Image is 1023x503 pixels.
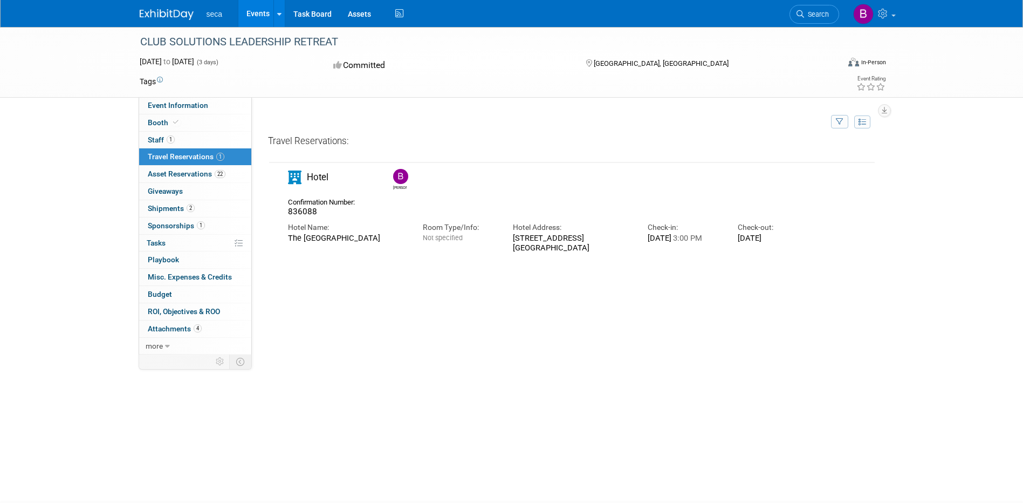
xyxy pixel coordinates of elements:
img: Format-Inperson.png [848,58,859,66]
span: Playbook [148,255,179,264]
span: [DATE] [DATE] [140,57,194,66]
span: Sponsorships [148,221,205,230]
img: Bob Surface [853,4,874,24]
div: In-Person [861,58,886,66]
span: 2 [187,204,195,212]
span: 1 [167,135,175,144]
a: Attachments4 [139,321,251,337]
span: Booth [148,118,181,127]
span: to [162,57,172,66]
span: 22 [215,170,225,178]
div: [STREET_ADDRESS] [GEOGRAPHIC_DATA] [513,233,631,253]
div: [DATE] [738,233,812,243]
span: 1 [197,221,205,229]
span: 836088 [288,207,317,216]
span: seca [207,10,223,18]
a: more [139,338,251,355]
div: CLUB SOLUTIONS LEADERSHIP RETREAT [136,32,823,52]
span: (3 days) [196,59,218,66]
div: Bob Surface [393,184,407,191]
a: Staff1 [139,132,251,148]
div: Check-in: [648,222,722,233]
div: Event Format [775,56,887,72]
span: ROI, Objectives & ROO [148,307,220,316]
span: Giveaways [148,187,183,195]
i: Hotel [288,171,301,184]
img: Bob Surface [393,169,408,184]
div: Confirmation Number: [288,195,362,207]
a: Tasks [139,235,251,251]
td: Toggle Event Tabs [229,355,251,369]
a: Search [789,5,839,24]
div: [DATE] [648,233,722,243]
span: 1 [216,153,224,161]
a: Shipments2 [139,200,251,217]
span: Misc. Expenses & Credits [148,273,232,281]
a: Budget [139,286,251,303]
a: Travel Reservations1 [139,148,251,165]
div: Room Type/Info: [423,222,497,233]
a: Booth [139,114,251,131]
span: Tasks [147,239,166,247]
span: Event Information [148,101,208,110]
a: Giveaways [139,183,251,200]
i: Filter by Traveler [836,119,843,126]
td: Personalize Event Tab Strip [211,355,230,369]
td: Tags [140,76,163,87]
span: Asset Reservations [148,169,225,178]
span: 3:00 PM [671,233,702,243]
span: Hotel [307,172,328,182]
span: Not specified [423,234,463,242]
span: [GEOGRAPHIC_DATA], [GEOGRAPHIC_DATA] [594,59,729,67]
a: Playbook [139,251,251,268]
span: more [146,342,163,350]
img: ExhibitDay [140,9,194,20]
div: Event Rating [856,76,885,81]
div: Bob Surface [390,169,409,191]
span: Travel Reservations [148,152,224,161]
div: The [GEOGRAPHIC_DATA] [288,233,407,243]
span: Attachments [148,324,202,333]
i: Booth reservation complete [173,119,178,125]
a: ROI, Objectives & ROO [139,303,251,320]
a: Misc. Expenses & Credits [139,269,251,286]
div: Hotel Address: [513,222,631,233]
span: Staff [148,135,175,144]
div: Travel Reservations: [268,135,876,152]
div: Committed [330,56,568,75]
span: Search [804,10,829,18]
a: Asset Reservations22 [139,166,251,182]
span: Budget [148,290,172,298]
div: Hotel Name: [288,222,407,233]
span: 4 [194,324,202,332]
a: Sponsorships1 [139,217,251,234]
a: Event Information [139,97,251,114]
span: Shipments [148,204,195,213]
div: Check-out: [738,222,812,233]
